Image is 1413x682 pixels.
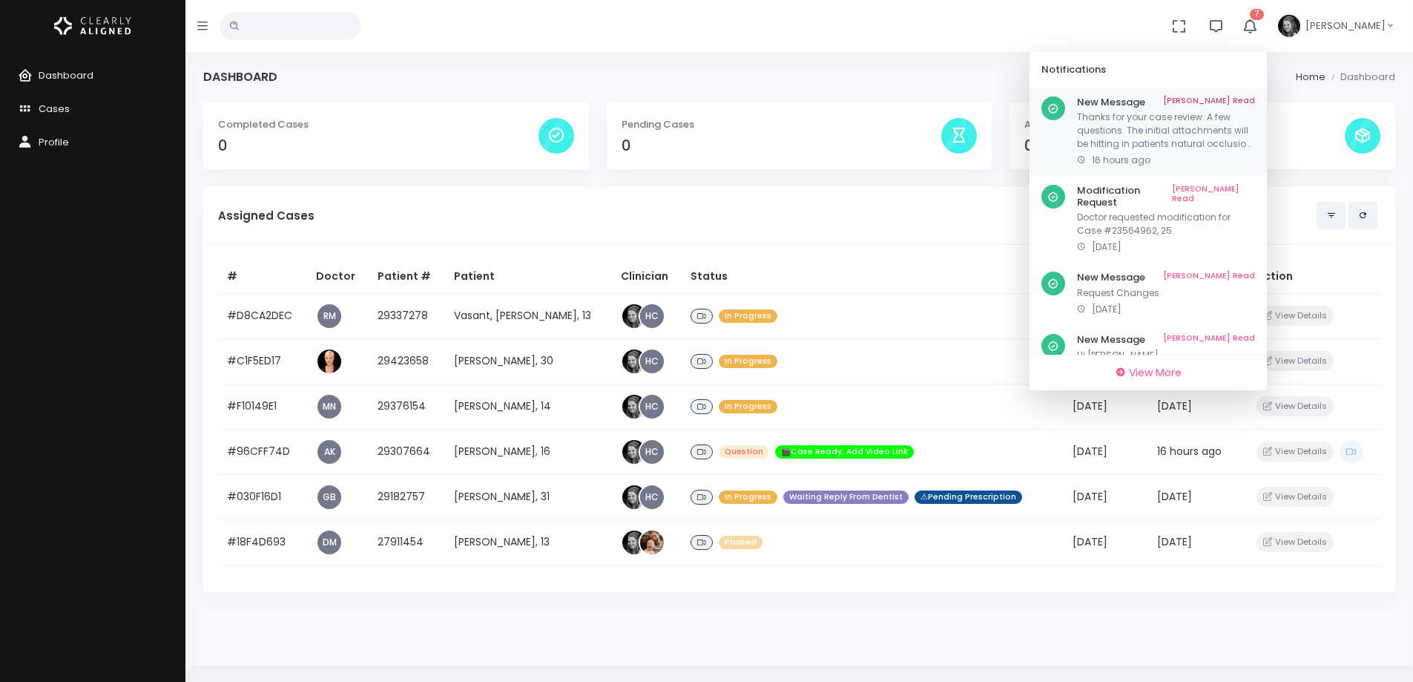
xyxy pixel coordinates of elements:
[1256,487,1333,507] button: View Details
[640,350,664,373] a: HC
[719,536,763,550] span: Paused
[1248,260,1380,294] th: Action
[218,474,307,519] td: #030F16D1
[218,137,538,154] h4: 0
[1073,444,1107,459] span: [DATE]
[307,260,369,294] th: Doctor
[369,293,445,338] td: 29337278
[1092,154,1150,166] span: 16 hours ago
[1030,88,1267,177] a: New Message[PERSON_NAME] ReadThanks for your case review. A few questions. The initial attachment...
[1035,361,1261,384] a: View More
[445,338,612,384] td: [PERSON_NAME], 30
[369,338,445,384] td: 29423658
[1092,240,1121,253] span: [DATE]
[1305,19,1386,33] span: [PERSON_NAME]
[445,293,612,338] td: Vasant, [PERSON_NAME], 13
[1092,303,1121,315] span: [DATE]
[445,260,612,294] th: Patient
[218,209,1317,223] h5: Assigned Cases
[719,355,777,369] span: In Progress
[640,440,664,464] a: HC
[445,384,612,429] td: [PERSON_NAME], 14
[915,491,1022,505] span: ⚠Pending Prescription
[369,260,445,294] th: Patient #
[1077,211,1255,237] p: Doctor requested modification for Case #23564962, 25.
[1077,272,1255,283] h6: New Message
[1163,334,1255,346] a: [PERSON_NAME] Read
[719,309,777,324] span: In Progress
[317,440,341,464] a: AK
[1024,137,1345,154] h4: 0
[783,491,909,505] span: Waiting Reply From Dentist
[1250,9,1264,20] span: 7
[1030,325,1267,414] a: New Message[PERSON_NAME] ReadHi [PERSON_NAME],thank you for your help and time. I had a few follo...
[218,519,307,565] td: #18F4D693
[1256,532,1333,552] button: View Details
[317,395,341,419] a: MN
[445,474,612,519] td: [PERSON_NAME], 31
[445,519,612,565] td: [PERSON_NAME], 13
[1030,176,1267,263] a: Modification Request[PERSON_NAME] ReadDoctor requested modification for Case #23564962, 25.[DATE]
[369,519,445,565] td: 27911454
[218,260,307,294] th: #
[1030,88,1267,355] div: scrollable content
[445,429,612,474] td: [PERSON_NAME], 16
[1256,442,1333,462] button: View Details
[1163,96,1255,108] a: [PERSON_NAME] Read
[1077,334,1255,346] h6: New Message
[317,531,341,554] a: DM
[622,137,942,154] h4: 0
[218,338,307,384] td: #C1F5ED17
[1077,96,1255,108] h6: New Message
[1163,272,1255,283] a: [PERSON_NAME] Read
[369,429,445,474] td: 29307664
[682,260,1064,294] th: Status
[1073,534,1107,549] span: [DATE]
[1256,396,1333,416] button: View Details
[1256,306,1333,326] button: View Details
[1073,489,1107,504] span: [DATE]
[1256,351,1333,371] button: View Details
[1325,70,1395,85] li: Dashboard
[369,474,445,519] td: 29182757
[39,102,70,116] span: Cases
[1157,534,1192,549] span: [DATE]
[218,384,307,429] td: #F10149E1
[218,293,307,338] td: #D8CA2DEC
[1073,399,1107,413] span: [DATE]
[1172,185,1255,208] a: [PERSON_NAME] Read
[39,135,69,149] span: Profile
[39,68,93,82] span: Dashboard
[1157,444,1222,459] span: 16 hours ago
[640,395,664,419] a: HC
[719,491,777,505] span: In Progress
[612,260,682,294] th: Clinician
[1157,399,1192,413] span: [DATE]
[622,117,942,132] p: Pending Cases
[1296,70,1325,85] li: Home
[317,485,341,509] a: GB
[1077,286,1255,300] p: Request Changes
[775,445,914,459] span: 🎬Case Ready. Add Video Link
[218,429,307,474] td: #96CFF74D
[1077,185,1255,208] h6: Modification Request
[719,400,777,414] span: In Progress
[1077,111,1255,151] p: Thanks for your case review. A few questions. The initial attachments will be hitting in patients...
[369,384,445,429] td: 29376154
[218,117,538,132] p: Completed Cases
[1157,489,1192,504] span: [DATE]
[719,445,769,459] span: Question
[640,485,664,509] a: HC
[1030,263,1267,325] a: New Message[PERSON_NAME] ReadRequest Changes[DATE]
[317,304,341,328] a: RM
[640,304,664,328] span: HC
[54,10,131,42] a: Logo Horizontal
